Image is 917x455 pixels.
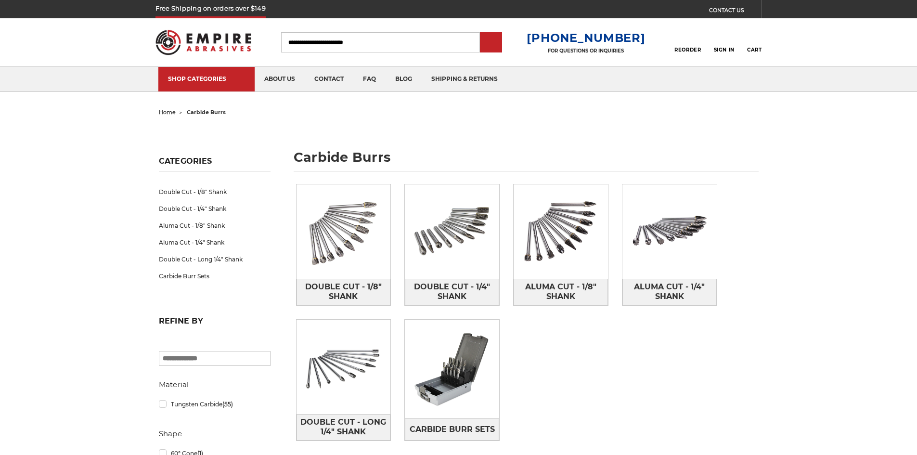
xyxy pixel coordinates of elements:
[514,279,608,305] a: Aluma Cut - 1/8" Shank
[297,184,391,279] img: Double Cut - 1/8" Shank
[623,279,716,305] span: Aluma Cut - 1/4" Shank
[155,24,252,61] img: Empire Abrasives
[622,184,717,279] img: Aluma Cut - 1/4" Shank
[674,47,701,53] span: Reorder
[527,31,645,45] a: [PHONE_NUMBER]
[481,33,501,52] input: Submit
[305,67,353,91] a: contact
[622,279,717,305] a: Aluma Cut - 1/4" Shank
[297,414,391,441] a: Double Cut - Long 1/4" Shank
[405,279,499,305] a: Double Cut - 1/4" Shank
[159,379,271,390] h5: Material
[422,67,507,91] a: shipping & returns
[187,109,226,116] span: carbide burrs
[405,322,499,416] img: Carbide Burr Sets
[159,217,271,234] a: Aluma Cut - 1/8" Shank
[297,279,390,305] span: Double Cut - 1/8" Shank
[159,316,271,331] h5: Refine by
[410,421,495,438] span: Carbide Burr Sets
[747,47,762,53] span: Cart
[527,48,645,54] p: FOR QUESTIONS OR INQUIRIES
[297,279,391,305] a: Double Cut - 1/8" Shank
[159,200,271,217] a: Double Cut - 1/4" Shank
[168,75,245,82] div: SHOP CATEGORIES
[159,396,271,413] a: Tungsten Carbide
[674,32,701,52] a: Reorder
[405,418,499,440] a: Carbide Burr Sets
[353,67,386,91] a: faq
[514,184,608,279] img: Aluma Cut - 1/8" Shank
[159,428,271,440] h5: Shape
[255,67,305,91] a: about us
[159,183,271,200] a: Double Cut - 1/8" Shank
[297,320,391,414] img: Double Cut - Long 1/4" Shank
[747,32,762,53] a: Cart
[159,251,271,268] a: Double Cut - Long 1/4" Shank
[159,109,176,116] a: home
[222,401,233,408] span: (55)
[709,5,762,18] a: CONTACT US
[297,414,390,440] span: Double Cut - Long 1/4" Shank
[159,234,271,251] a: Aluma Cut - 1/4" Shank
[159,268,271,285] a: Carbide Burr Sets
[294,151,759,171] h1: carbide burrs
[386,67,422,91] a: blog
[159,156,271,171] h5: Categories
[714,47,735,53] span: Sign In
[405,184,499,279] img: Double Cut - 1/4" Shank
